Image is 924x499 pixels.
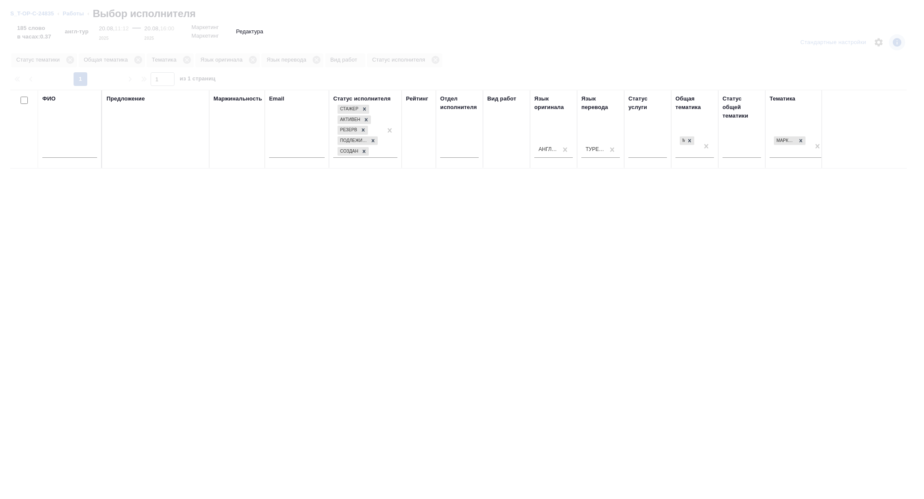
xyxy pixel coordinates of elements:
div: Активен [338,115,361,124]
p: Редактура [236,27,264,36]
div: Стажер, Активен, Резерв, Подлежит внедрению, Создан [337,115,372,125]
div: Стажер, Активен, Резерв, Подлежит внедрению, Создан [337,125,369,136]
div: Язык оригинала [534,94,573,112]
div: Создан [338,147,359,156]
div: Рейтинг [406,94,428,103]
div: Стажер, Активен, Резерв, Подлежит внедрению, Создан [337,146,370,157]
div: Отдел исполнителя [440,94,479,112]
div: Статус общей тематики [723,94,761,120]
div: Тематика [770,94,795,103]
div: Подлежит внедрению [338,136,368,145]
div: Статус исполнителя [333,94,391,103]
div: Турецкий [586,146,605,153]
div: Email [269,94,284,103]
div: Язык перевода [581,94,620,112]
div: Маркетинг [774,136,796,145]
div: Предложение [107,94,145,103]
div: Вид работ [487,94,516,103]
div: Стажер, Активен, Резерв, Подлежит внедрению, Создан [337,104,370,115]
div: Маркетинг [679,136,695,146]
div: Маркетинг [680,136,685,145]
div: Резерв [338,126,358,135]
div: Стажер, Активен, Резерв, Подлежит внедрению, Создан [337,136,379,146]
div: Маркетинг [773,136,806,146]
div: Английский [539,146,558,153]
div: ФИО [42,94,56,103]
div: Общая тематика [675,94,714,112]
div: Статус услуги [628,94,667,112]
div: Маржинальность [213,94,262,103]
div: Стажер [338,105,360,114]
